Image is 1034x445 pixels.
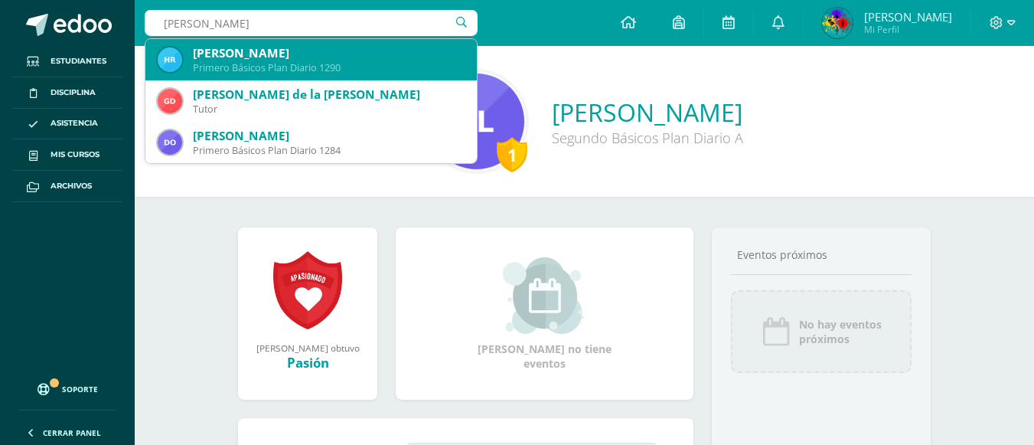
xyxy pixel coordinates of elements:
[12,77,122,109] a: Disciplina
[822,8,853,38] img: 85e7d1eda7c0e883dee243136a8e6d1f.png
[193,144,465,157] div: Primero Básicos Plan Diario 1284
[158,47,182,72] img: f7805b10cee431dc73baf205a66d7b92.png
[12,139,122,171] a: Mis cursos
[468,257,621,371] div: [PERSON_NAME] no tiene eventos
[864,23,952,36] span: Mi Perfil
[145,10,478,36] input: Busca un usuario...
[253,342,362,354] div: [PERSON_NAME] obtuvo
[552,129,743,147] div: Segundo Básicos Plan Diario A
[51,180,92,192] span: Archivos
[51,117,98,129] span: Asistencia
[193,61,465,74] div: Primero Básicos Plan Diario 1290
[193,45,465,61] div: [PERSON_NAME]
[503,257,586,334] img: event_small.png
[62,384,98,394] span: Soporte
[18,368,116,406] a: Soporte
[193,87,465,103] div: [PERSON_NAME] de la [PERSON_NAME]
[552,96,743,129] a: [PERSON_NAME]
[799,317,882,346] span: No hay eventos próximos
[43,427,101,438] span: Cerrar panel
[12,171,122,202] a: Archivos
[193,103,465,116] div: Tutor
[864,9,952,25] span: [PERSON_NAME]
[51,149,99,161] span: Mis cursos
[193,128,465,144] div: [PERSON_NAME]
[12,109,122,140] a: Asistencia
[51,87,96,99] span: Disciplina
[12,46,122,77] a: Estudiantes
[761,316,791,347] img: event_icon.png
[158,130,182,155] img: 5961a9745fdbd4d2d40def787625b8b8.png
[731,247,912,262] div: Eventos próximos
[253,354,362,371] div: Pasión
[51,55,106,67] span: Estudiantes
[497,137,527,172] div: 1
[158,89,182,113] img: 3e61cf8a94022d2dbfa7ce43df9b20d6.png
